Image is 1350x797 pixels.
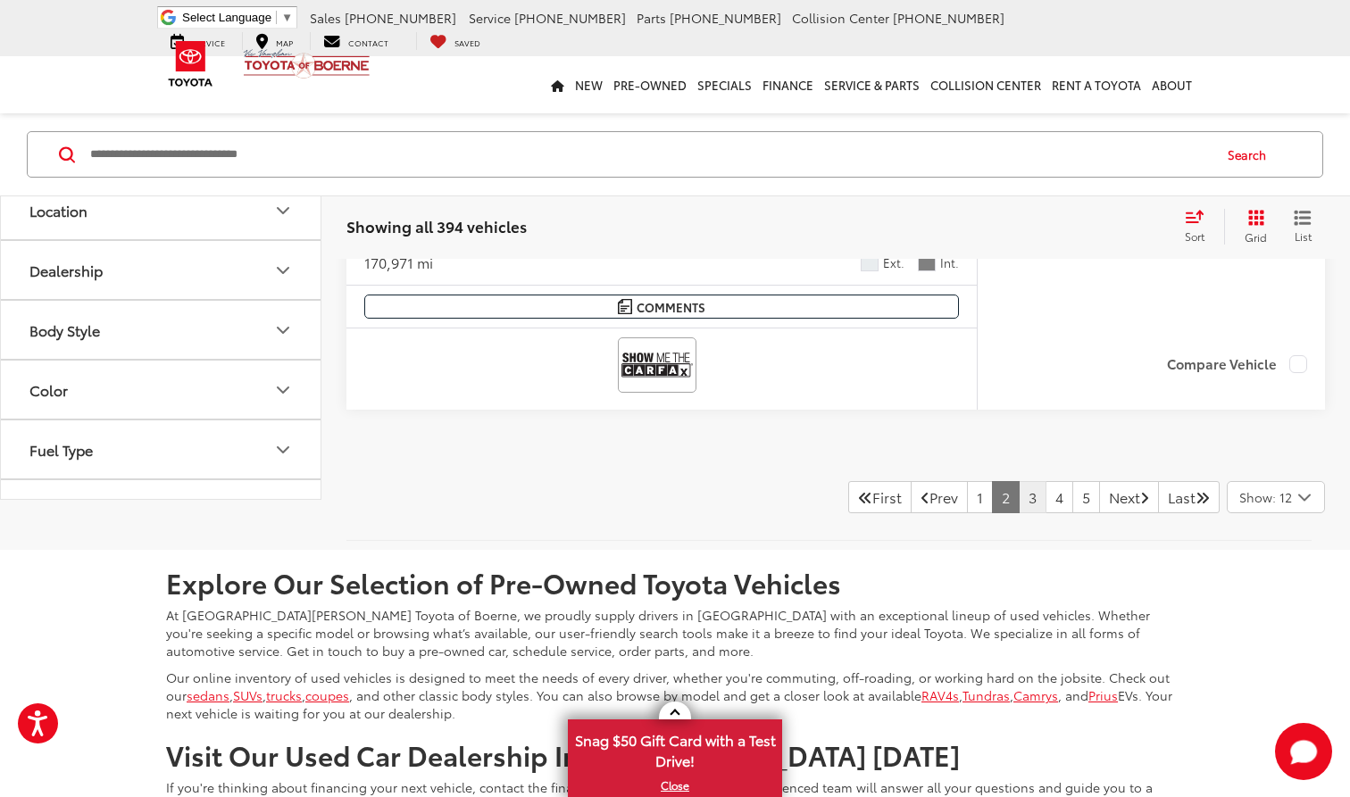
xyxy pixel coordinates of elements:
[1239,488,1292,506] span: Show: 12
[819,56,925,113] a: Service & Parts: Opens in a new tab
[1275,723,1332,780] button: Toggle Chat Window
[1224,209,1280,245] button: Grid View
[940,254,959,271] span: Int.
[1088,686,1118,704] a: Prius
[272,320,294,341] div: Body Style
[921,490,929,504] i: Previous Page
[848,481,912,513] a: First PageFirst
[1158,481,1220,513] a: LastLast Page
[1,301,322,359] button: Body StyleBody Style
[1013,686,1058,704] a: Camrys
[454,37,480,48] span: Saved
[346,215,527,237] span: Showing all 394 vehicles
[276,11,277,24] span: ​
[416,32,494,50] a: My Saved Vehicles
[242,32,306,50] a: Map
[310,32,402,50] a: Contact
[1046,56,1146,113] a: Rent a Toyota
[1140,490,1149,504] i: Next Page
[962,686,1010,704] a: Tundras
[157,32,238,50] a: Service
[243,48,371,79] img: Vic Vaughan Toyota of Boerne
[570,56,608,113] a: New
[792,9,889,27] span: Collision Center
[967,481,993,513] a: 1
[29,381,68,398] div: Color
[272,499,294,520] div: Cylinder
[621,341,693,388] img: View CARFAX report
[1,181,322,239] button: LocationLocation
[918,253,936,271] span: Charcoal
[608,56,692,113] a: Pre-Owned
[272,260,294,281] div: Dealership
[1176,209,1224,245] button: Select sort value
[1,361,322,419] button: ColorColor
[1211,132,1292,177] button: Search
[345,9,456,27] span: [PHONE_NUMBER]
[1294,228,1312,244] span: List
[992,481,1020,513] a: 2
[272,200,294,221] div: Location
[1146,56,1197,113] a: About
[883,254,904,271] span: Ext.
[310,9,341,27] span: Sales
[893,9,1004,27] span: [PHONE_NUMBER]
[29,441,93,458] div: Fuel Type
[29,321,100,338] div: Body Style
[157,35,224,93] img: Toyota
[272,379,294,401] div: Color
[1,480,322,538] button: Cylinder
[1046,481,1073,513] a: 4
[757,56,819,113] a: Finance
[546,56,570,113] a: Home
[1245,229,1267,245] span: Grid
[1019,481,1046,513] a: 3
[1,241,322,299] button: DealershipDealership
[514,9,626,27] span: [PHONE_NUMBER]
[692,56,757,113] a: Specials
[166,740,1184,769] h2: Visit Our Used Car Dealership In [GEOGRAPHIC_DATA] [DATE]
[364,253,433,273] div: 170,971 mi
[166,668,1184,722] p: Our online inventory of used vehicles is designed to meet the needs of every driver, whether you'...
[29,262,103,278] div: Dealership
[266,686,302,704] a: trucks
[618,299,632,314] img: Comments
[637,9,666,27] span: Parts
[281,11,293,24] span: ▼
[911,481,968,513] a: Previous PagePrev
[925,56,1046,113] a: Collision Center
[182,11,271,24] span: Select Language
[921,686,959,704] a: RAV4s
[187,686,229,704] a: sedans
[1185,228,1204,244] span: Sort
[182,11,293,24] a: Select Language​
[861,253,879,271] span: Glacier White
[305,686,349,704] a: coupes
[364,295,959,319] button: Comments
[1,420,322,478] button: Fuel TypeFuel Type
[1275,723,1332,780] svg: Start Chat
[1167,355,1307,373] label: Compare Vehicle
[272,439,294,461] div: Fuel Type
[88,133,1211,176] input: Search by Make, Model, or Keyword
[1227,481,1325,513] button: Select number of vehicles per page
[29,202,87,219] div: Location
[1099,481,1159,513] a: NextNext Page
[1196,490,1210,504] i: Last Page
[637,299,705,316] span: Comments
[1280,209,1325,245] button: List View
[670,9,781,27] span: [PHONE_NUMBER]
[1072,481,1100,513] a: 5
[166,568,1184,597] h2: Explore Our Selection of Pre-Owned Toyota Vehicles
[858,490,872,504] i: First Page
[469,9,511,27] span: Service
[166,606,1184,660] p: At [GEOGRAPHIC_DATA][PERSON_NAME] Toyota of Boerne, we proudly supply drivers in [GEOGRAPHIC_DATA...
[233,686,262,704] a: SUVs
[570,721,780,776] span: Snag $50 Gift Card with a Test Drive!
